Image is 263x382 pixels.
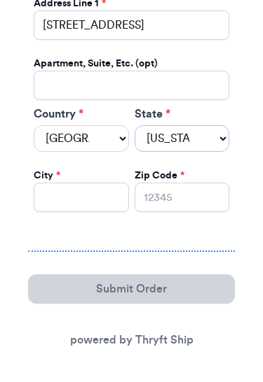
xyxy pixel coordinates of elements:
[135,106,230,123] label: State
[34,57,158,71] label: Apartment, Suite, Etc. (opt)
[34,169,60,183] label: City
[70,335,194,346] a: powered by Thryft Ship
[34,106,129,123] label: Country
[135,183,230,213] input: 12345
[28,275,235,304] button: Submit Order
[135,169,184,183] label: Zip Code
